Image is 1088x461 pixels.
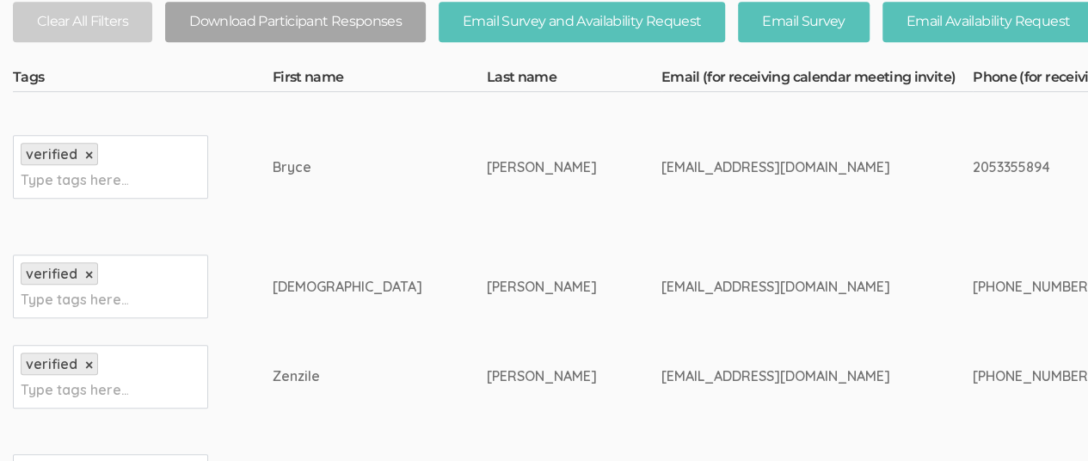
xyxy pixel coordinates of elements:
[487,277,597,297] div: [PERSON_NAME]
[26,145,77,163] span: verified
[85,148,93,163] a: ×
[661,366,908,386] div: [EMAIL_ADDRESS][DOMAIN_NAME]
[439,2,725,42] button: Email Survey and Availability Request
[487,157,597,177] div: [PERSON_NAME]
[487,68,661,92] th: Last name
[273,277,422,297] div: [DEMOGRAPHIC_DATA]
[13,2,152,42] button: Clear All Filters
[273,366,422,386] div: Zenzile
[738,2,869,42] button: Email Survey
[661,68,973,92] th: Email (for receiving calendar meeting invite)
[26,265,77,282] span: verified
[21,378,128,401] input: Type tags here...
[26,355,77,372] span: verified
[165,2,426,42] button: Download Participant Responses
[85,358,93,372] a: ×
[13,68,273,92] th: Tags
[661,277,908,297] div: [EMAIL_ADDRESS][DOMAIN_NAME]
[487,366,597,386] div: [PERSON_NAME]
[661,157,908,177] div: [EMAIL_ADDRESS][DOMAIN_NAME]
[21,169,128,191] input: Type tags here...
[85,267,93,282] a: ×
[21,288,128,310] input: Type tags here...
[273,157,422,177] div: Bryce
[273,68,487,92] th: First name
[1002,378,1088,461] iframe: Chat Widget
